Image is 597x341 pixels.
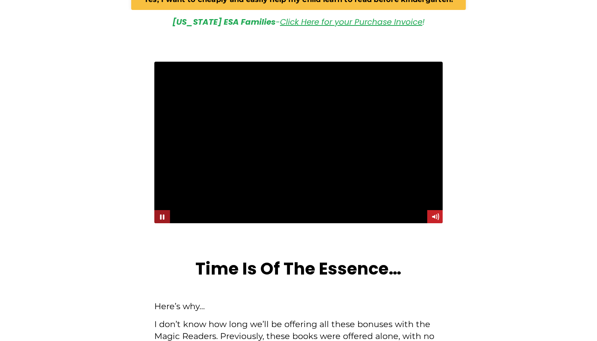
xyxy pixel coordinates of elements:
[154,301,205,311] span: Here’s why…
[195,257,402,281] strong: Time Is Of The Essence…
[280,16,422,27] a: Click Here for your Purchase Invoice
[154,210,170,224] button: Pause
[427,210,443,224] button: Mute
[172,16,425,27] em: - !
[172,16,276,27] strong: [US_STATE] ESA Families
